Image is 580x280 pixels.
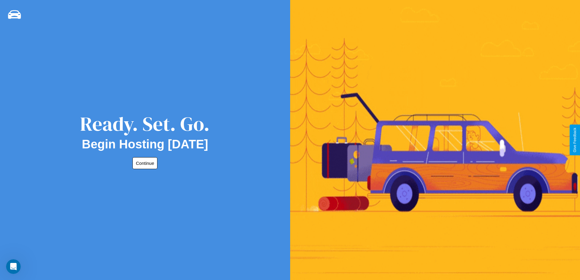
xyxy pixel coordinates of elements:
div: Give Feedback [573,128,577,152]
button: Continue [132,157,157,169]
iframe: Intercom live chat [6,259,21,274]
div: Ready. Set. Go. [80,110,210,137]
h2: Begin Hosting [DATE] [82,137,208,151]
